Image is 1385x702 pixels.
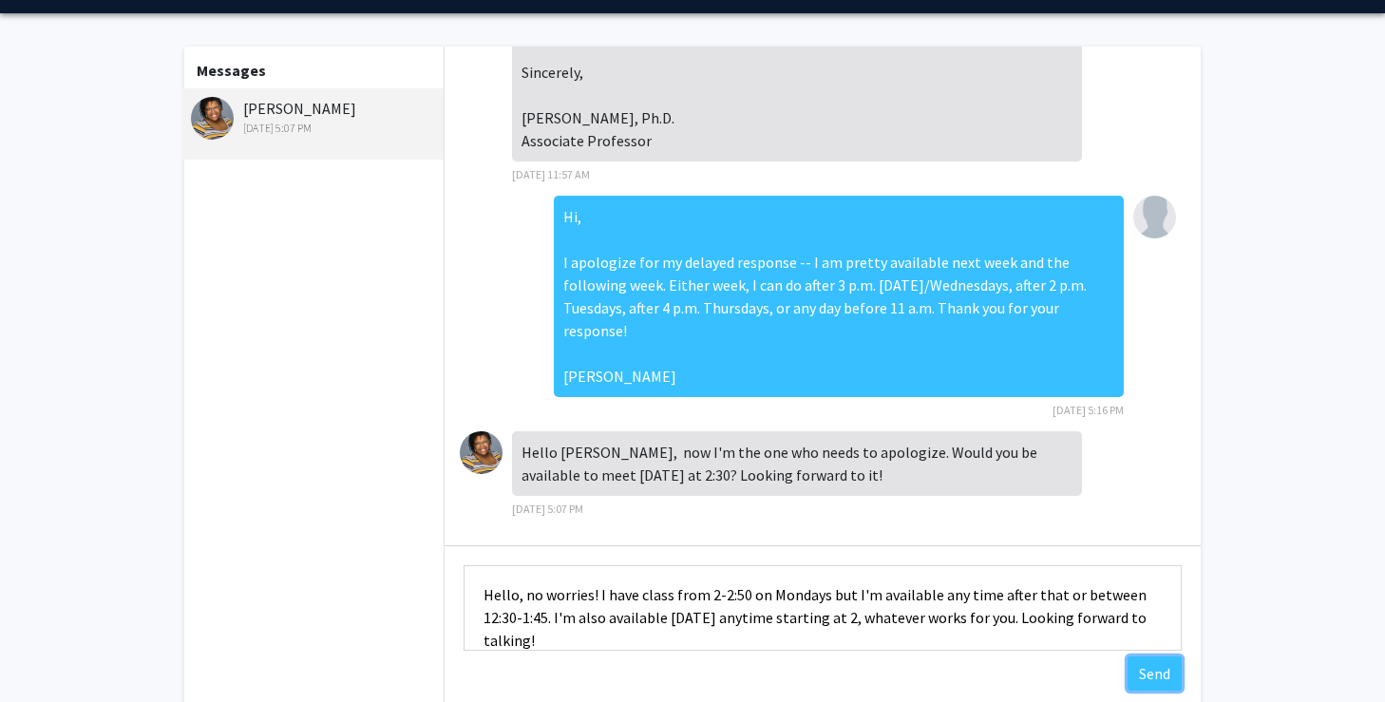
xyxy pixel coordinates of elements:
img: Avery Copeland [1133,196,1176,238]
div: Hello [PERSON_NAME], now I'm the one who needs to apologize. Would you be available to meet [DATE... [512,431,1082,496]
img: Monique Luisi [460,431,503,474]
img: Monique Luisi [191,97,234,140]
div: [DATE] 5:07 PM [191,120,439,137]
button: Send [1128,656,1182,691]
span: [DATE] 11:57 AM [512,167,590,181]
span: [DATE] 5:16 PM [1053,403,1124,417]
span: [DATE] 5:07 PM [512,502,583,516]
div: Hi, I apologize for my delayed response -- I am pretty available next week and the following week... [554,196,1124,397]
textarea: Message [464,565,1182,651]
b: Messages [197,61,266,80]
iframe: Chat [14,617,81,688]
div: [PERSON_NAME] [191,97,439,137]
